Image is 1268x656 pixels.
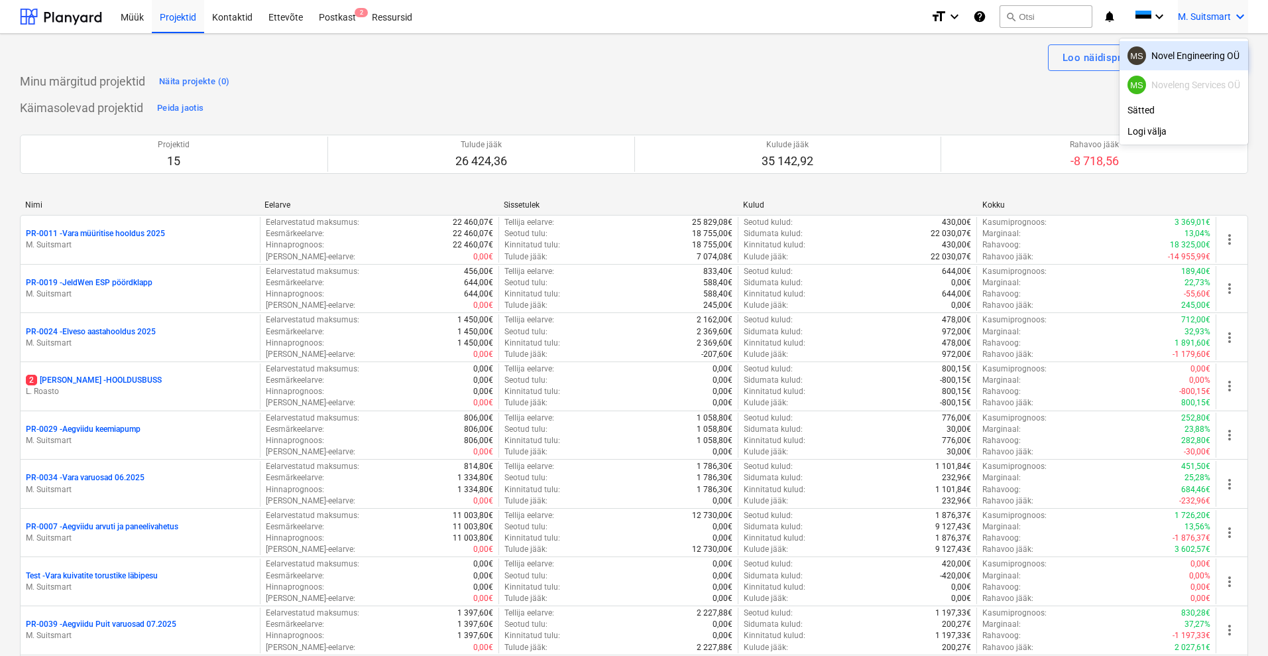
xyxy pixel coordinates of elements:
div: Mikk Suitsmart [1127,46,1146,65]
span: MS [1130,51,1143,61]
div: Sätted [1120,99,1248,121]
div: Logi välja [1120,121,1248,142]
div: Novel Engineering OÜ [1127,46,1240,65]
div: Noveleng Services OÜ [1127,76,1240,94]
span: MS [1130,80,1143,90]
div: Mikk Suitsmart [1127,76,1146,94]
